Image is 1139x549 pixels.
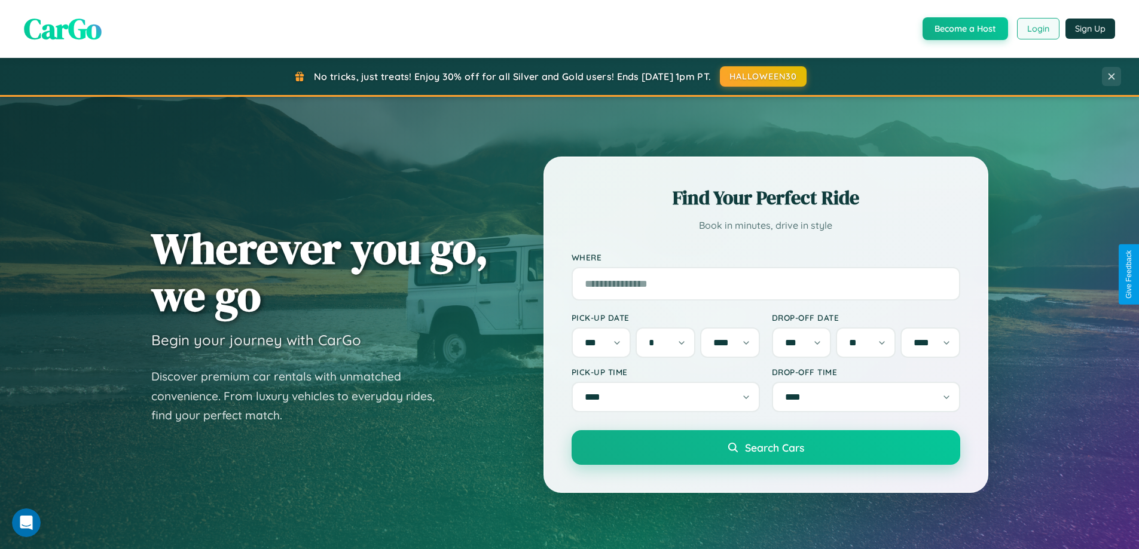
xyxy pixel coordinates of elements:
[572,185,960,211] h2: Find Your Perfect Ride
[1125,250,1133,299] div: Give Feedback
[572,430,960,465] button: Search Cars
[745,441,804,454] span: Search Cars
[772,367,960,377] label: Drop-off Time
[1065,19,1115,39] button: Sign Up
[572,312,760,323] label: Pick-up Date
[720,66,807,87] button: HALLOWEEN30
[1017,18,1059,39] button: Login
[24,9,102,48] span: CarGo
[772,312,960,323] label: Drop-off Date
[572,367,760,377] label: Pick-up Time
[151,331,361,349] h3: Begin your journey with CarGo
[572,217,960,234] p: Book in minutes, drive in style
[151,225,488,319] h1: Wherever you go, we go
[314,70,711,82] span: No tricks, just treats! Enjoy 30% off for all Silver and Gold users! Ends [DATE] 1pm PT.
[572,252,960,262] label: Where
[923,17,1008,40] button: Become a Host
[151,367,450,425] p: Discover premium car rentals with unmatched convenience. From luxury vehicles to everyday rides, ...
[12,508,41,537] iframe: Intercom live chat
